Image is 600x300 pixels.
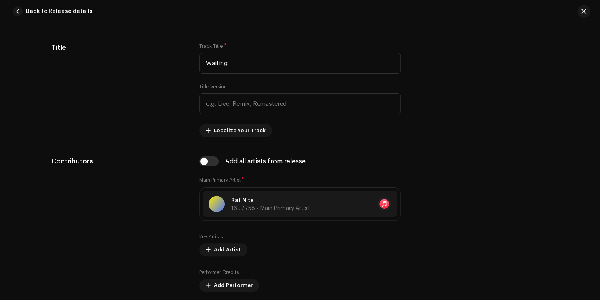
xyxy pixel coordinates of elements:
input: e.g. Live, Remix, Remastered [199,93,401,114]
span: Localize Your Track [214,122,266,139]
p: Raf Nite [231,197,310,205]
label: Key Artists [199,234,223,240]
label: Title Version [199,84,227,90]
label: Performer Credits [199,269,239,276]
label: Track Title [199,43,227,49]
div: Add all artists from release [225,158,306,165]
button: Add Performer [199,279,259,292]
span: Add Artist [214,242,241,258]
h5: Contributors [51,156,186,166]
h5: Title [51,43,186,53]
input: Enter the name of the track [199,53,401,74]
span: 1697758 • Main Primary Artist [231,206,310,211]
button: Localize Your Track [199,124,272,137]
span: Add Performer [214,277,253,294]
small: Main Primary Artist [199,178,241,182]
button: Add Artist [199,243,247,256]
